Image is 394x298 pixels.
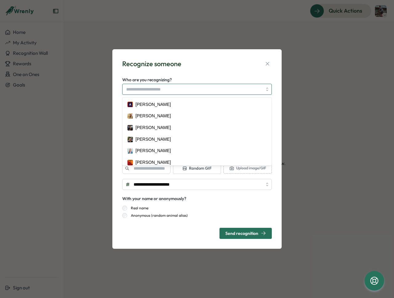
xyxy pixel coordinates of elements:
[135,124,171,131] div: [PERSON_NAME]
[127,125,133,131] img: Ashley Jessen
[127,206,148,211] label: Real name
[219,228,272,239] button: Send recognition
[127,102,133,107] img: Adrien Young
[135,113,171,119] div: [PERSON_NAME]
[135,159,171,166] div: [PERSON_NAME]
[225,231,266,236] div: Send recognition
[135,147,171,154] div: [PERSON_NAME]
[127,148,133,154] img: Bonnie Goode
[127,137,133,142] img: Avritt Rohwer
[122,59,181,69] div: Recognize someone
[127,160,133,165] img: Cade Wolcott
[127,213,188,218] label: Anonymous (random animal alias)
[122,77,172,83] label: Who are you recognizing?
[127,113,133,119] img: Antonella Guidoccio
[173,163,221,174] button: Random GIF
[182,166,211,171] span: Random GIF
[122,195,186,202] div: With your name or anonymously?
[135,136,171,143] div: [PERSON_NAME]
[135,101,171,108] div: [PERSON_NAME]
